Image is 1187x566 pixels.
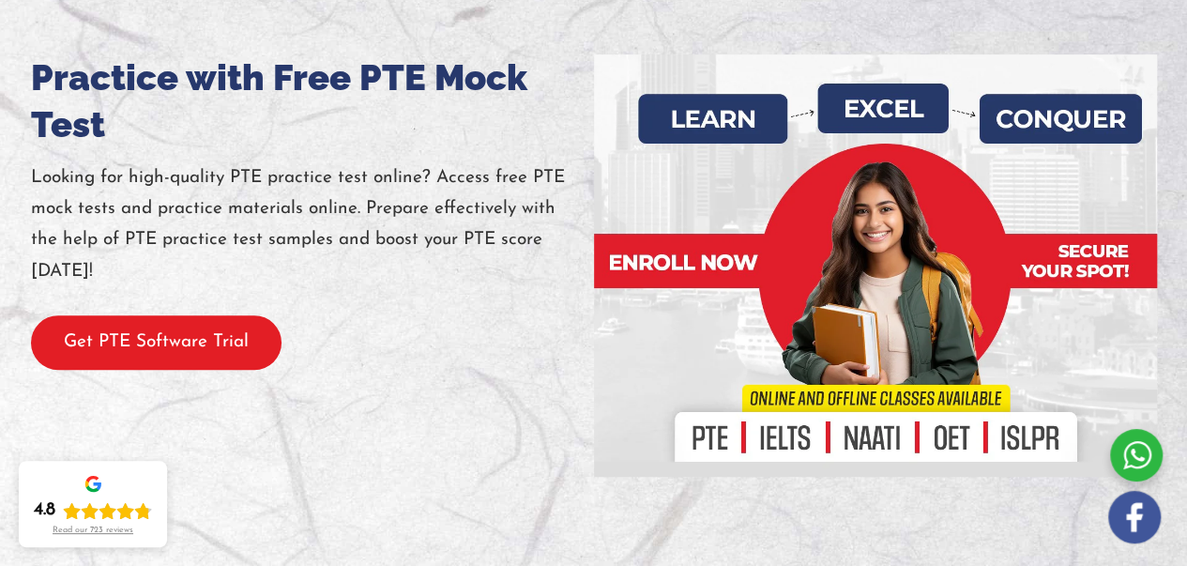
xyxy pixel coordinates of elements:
a: Get PTE Software Trial [31,333,282,351]
p: Looking for high-quality PTE practice test online? Access free PTE mock tests and practice materi... [31,162,594,287]
img: white-facebook.png [1108,491,1161,543]
button: Get PTE Software Trial [31,315,282,371]
h1: Practice with Free PTE Mock Test [31,54,594,148]
div: Rating: 4.8 out of 5 [34,499,152,522]
div: 4.8 [34,499,55,522]
div: Read our 723 reviews [53,526,133,536]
